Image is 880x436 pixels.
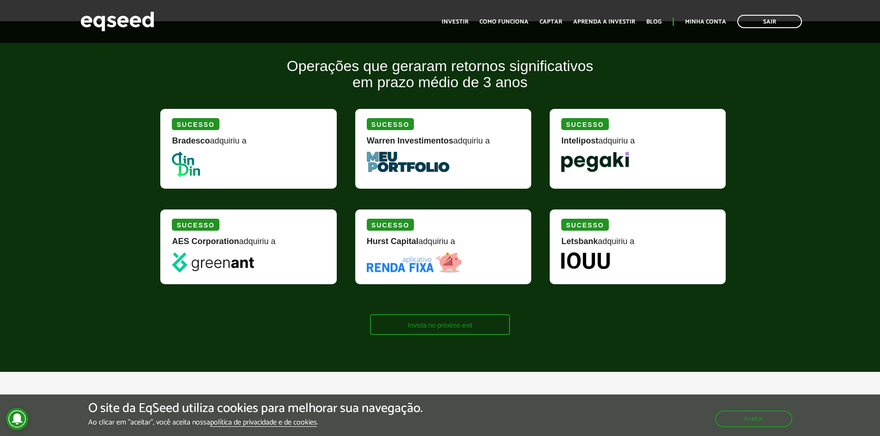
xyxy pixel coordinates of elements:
strong: Warren Investimentos [367,136,453,145]
a: Como funciona [479,19,528,25]
div: adquiriu a [367,137,520,152]
div: adquiriu a [367,237,520,252]
img: greenant [172,252,254,273]
img: MeuPortfolio [367,152,449,172]
strong: AES Corporation [172,237,239,246]
div: Sucesso [561,118,608,130]
div: Sucesso [367,219,414,231]
a: Minha conta [685,19,726,25]
a: Invista no próximo exit [370,314,510,335]
strong: Letsbank [561,237,598,246]
div: adquiriu a [172,237,325,252]
div: Sucesso [367,118,414,130]
div: Sucesso [172,118,219,130]
img: Renda Fixa [367,252,462,273]
a: Investir [442,19,468,25]
button: Aceitar [715,411,792,427]
div: adquiriu a [561,137,714,152]
div: adquiriu a [561,237,714,252]
a: Captar [540,19,562,25]
a: Aprenda a investir [573,19,635,25]
div: adquiriu a [172,137,325,152]
img: EqSeed [80,9,154,34]
h5: O site da EqSeed utiliza cookies para melhorar sua navegação. [88,401,423,416]
strong: Intelipost [561,136,598,145]
img: Iouu [561,252,610,269]
a: Sair [737,15,802,28]
img: DinDin [172,152,200,177]
div: Sucesso [172,219,219,231]
img: Pegaki [561,152,629,172]
p: Ao clicar em "aceitar", você aceita nossa . [88,418,423,427]
div: Sucesso [561,219,608,231]
strong: Hurst Capital [367,237,419,246]
a: política de privacidade e de cookies [210,419,317,427]
h2: Operações que geraram retornos significativos em prazo médio de 3 anos [153,58,726,104]
a: Blog [646,19,662,25]
strong: Bradesco [172,136,210,145]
